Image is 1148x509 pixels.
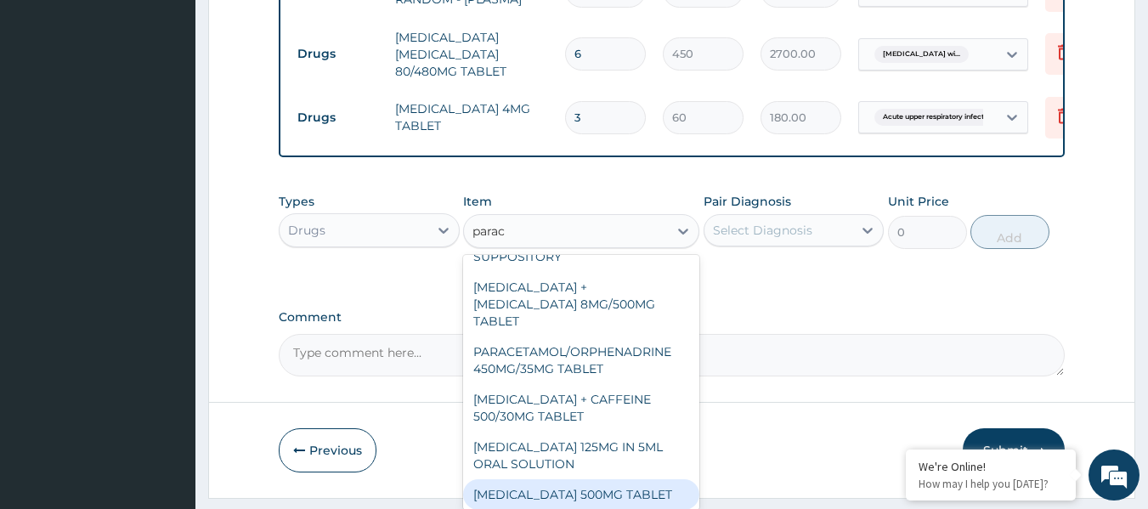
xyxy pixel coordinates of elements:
div: [MEDICAL_DATA] + [MEDICAL_DATA] 8MG/500MG TABLET [463,272,699,337]
label: Comment [279,310,1066,325]
div: We're Online! [919,459,1063,474]
label: Item [463,193,492,210]
button: Previous [279,428,376,472]
td: [MEDICAL_DATA] [MEDICAL_DATA] 80/480MG TABLET [387,20,557,88]
img: d_794563401_company_1708531726252_794563401 [31,85,69,127]
div: Drugs [288,222,325,239]
button: Add [970,215,1049,249]
button: Submit [963,428,1065,472]
label: Types [279,195,314,209]
span: [MEDICAL_DATA] wi... [874,46,969,63]
label: Pair Diagnosis [704,193,791,210]
td: Drugs [289,38,387,70]
span: Acute upper respiratory infect... [874,109,998,126]
p: How may I help you today? [919,477,1063,491]
label: Unit Price [888,193,949,210]
td: Drugs [289,102,387,133]
td: [MEDICAL_DATA] 4MG TABLET [387,92,557,143]
div: [MEDICAL_DATA] 125MG IN 5ML ORAL SOLUTION [463,432,699,479]
div: Chat with us now [88,95,286,117]
textarea: Type your message and hit 'Enter' [8,333,324,393]
div: Minimize live chat window [279,8,320,49]
span: We're online! [99,149,235,320]
div: PARACETAMOL/ORPHENADRINE 450MG/35MG TABLET [463,337,699,384]
div: [MEDICAL_DATA] + CAFFEINE 500/30MG TABLET [463,384,699,432]
div: Select Diagnosis [713,222,812,239]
